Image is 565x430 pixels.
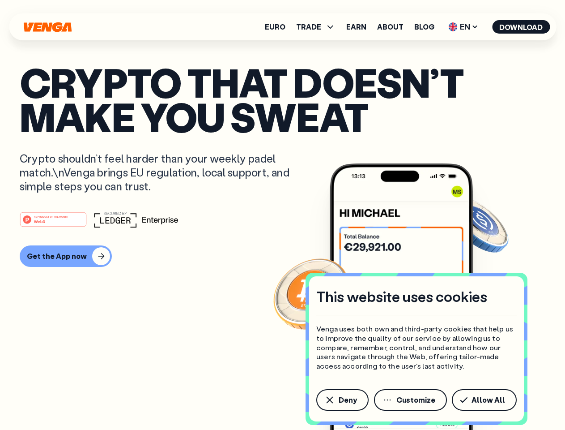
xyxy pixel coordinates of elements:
p: Venga uses both own and third-party cookies that help us to improve the quality of our service by... [316,324,517,371]
span: EN [445,20,481,34]
div: Get the App now [27,252,87,261]
button: Allow All [452,389,517,411]
h4: This website uses cookies [316,287,487,306]
svg: Home [22,22,72,32]
button: Customize [374,389,447,411]
span: Customize [396,396,435,404]
a: Blog [414,23,434,30]
span: Deny [339,396,357,404]
button: Deny [316,389,369,411]
span: Allow All [472,396,505,404]
a: About [377,23,404,30]
span: TRADE [296,23,321,30]
button: Get the App now [20,245,112,267]
p: Crypto that doesn’t make you sweat [20,65,545,133]
a: Earn [346,23,366,30]
img: USDC coin [446,193,510,257]
p: Crypto shouldn’t feel harder than your weekly padel match.\nVenga brings EU regulation, local sup... [20,151,302,193]
tspan: #1 PRODUCT OF THE MONTH [34,215,68,218]
span: TRADE [296,21,336,32]
tspan: Web3 [34,219,45,224]
a: Get the App now [20,245,545,267]
img: Bitcoin [272,253,352,334]
a: #1 PRODUCT OF THE MONTHWeb3 [20,217,87,229]
button: Download [492,20,550,34]
a: Euro [265,23,285,30]
img: flag-uk [448,22,457,31]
